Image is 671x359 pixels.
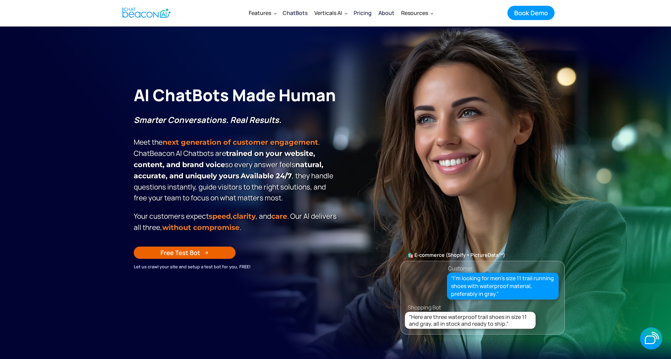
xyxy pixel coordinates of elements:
div: “I’m looking for men’s size 11 trail running shoes with waterproof material, preferably in gray.” [451,274,555,298]
p: Meet the . ChatBeacon Al Chatbots are so every answer feels , they handle questions instantly, gu... [134,114,339,203]
strong: Smarter Conversations. Real Results. [134,114,281,125]
a: About [375,4,398,22]
h1: AI ChatBots Made Human [134,84,339,106]
div: Book Demo [514,8,548,17]
a: Pricing [350,4,375,22]
div: Features [249,8,271,18]
span: . [134,160,323,180]
div: Pricing [354,8,372,18]
span: clarity [233,212,256,220]
img: Dropdown [431,12,433,15]
div: About [378,8,394,18]
strong: natural, accurate, and uniquely yours [134,160,323,180]
div: Verticals AI [311,5,350,21]
img: Arrow [204,251,208,255]
a: ChatBots [279,4,311,22]
strong: speed [209,212,231,220]
div: Verticals AI [314,8,342,18]
div: Let us crawl your site and setup a test bot for you, FREE! [134,263,339,270]
img: Dropdown [345,12,348,15]
div: Resources [401,8,428,18]
div: ChatBots [283,8,307,18]
div: Customer [448,264,473,273]
div: Resources [398,5,436,21]
img: Dropdown [274,12,277,15]
strong: Available 24/7 [241,172,292,180]
div: Free Test Bot [161,248,200,257]
div: Features [245,5,279,21]
p: Your customers expect , , and . Our Al delivers all three, . [134,211,339,233]
span: care [271,212,287,220]
div: 🛍️ E-commerce (Shopify + PictureData™) [401,250,564,260]
span: without compromise [162,223,240,232]
a: Book Demo [507,6,555,20]
a: home [117,4,175,21]
strong: trained on your website, content, and brand voice [134,149,315,169]
a: Free Test Bot [134,247,236,259]
strong: next generation of customer engagement [163,138,318,146]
